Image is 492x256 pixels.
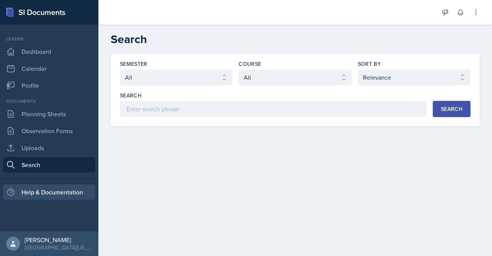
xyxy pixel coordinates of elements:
div: Leader [3,35,95,42]
a: Search [3,157,95,172]
a: Planning Sheets [3,106,95,122]
label: Course [239,60,261,68]
a: Calendar [3,61,95,76]
div: [GEOGRAPHIC_DATA][US_STATE] [25,244,92,251]
label: Sort By [358,60,381,68]
a: Dashboard [3,44,95,59]
a: Observation Forms [3,123,95,139]
button: Search [433,101,470,117]
label: Semester [120,60,148,68]
div: Help & Documentation [3,184,95,200]
div: [PERSON_NAME] [25,236,92,244]
label: Search [120,92,141,99]
div: Search [441,106,462,112]
h2: Search [111,32,480,46]
input: Enter search phrase [120,101,427,117]
a: Profile [3,78,95,93]
div: Documents [3,98,95,105]
a: Uploads [3,140,95,156]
